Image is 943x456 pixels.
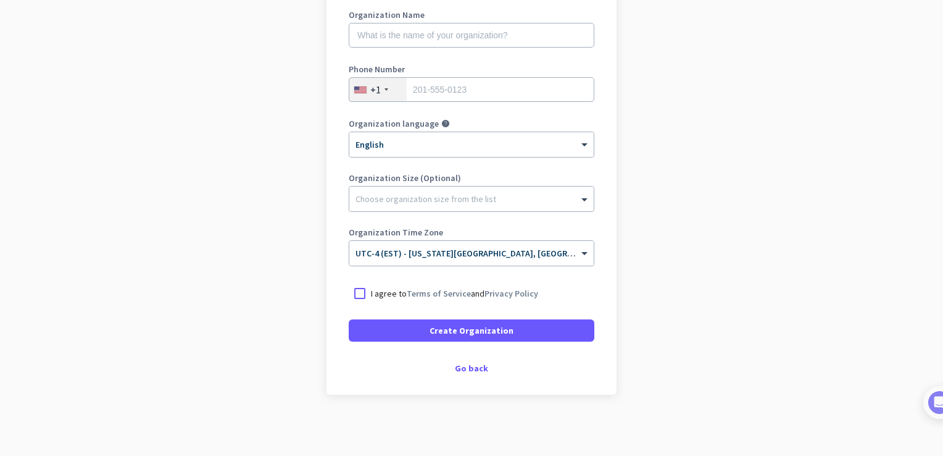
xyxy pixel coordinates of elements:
[349,319,594,342] button: Create Organization
[349,364,594,373] div: Go back
[349,11,594,19] label: Organization Name
[441,119,450,128] i: help
[349,228,594,237] label: Organization Time Zone
[349,23,594,48] input: What is the name of your organization?
[371,287,538,300] p: I agree to and
[349,119,439,128] label: Organization language
[407,288,471,299] a: Terms of Service
[370,83,381,96] div: +1
[484,288,538,299] a: Privacy Policy
[349,174,594,182] label: Organization Size (Optional)
[349,65,594,74] label: Phone Number
[430,324,513,337] span: Create Organization
[349,77,594,102] input: 201-555-0123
